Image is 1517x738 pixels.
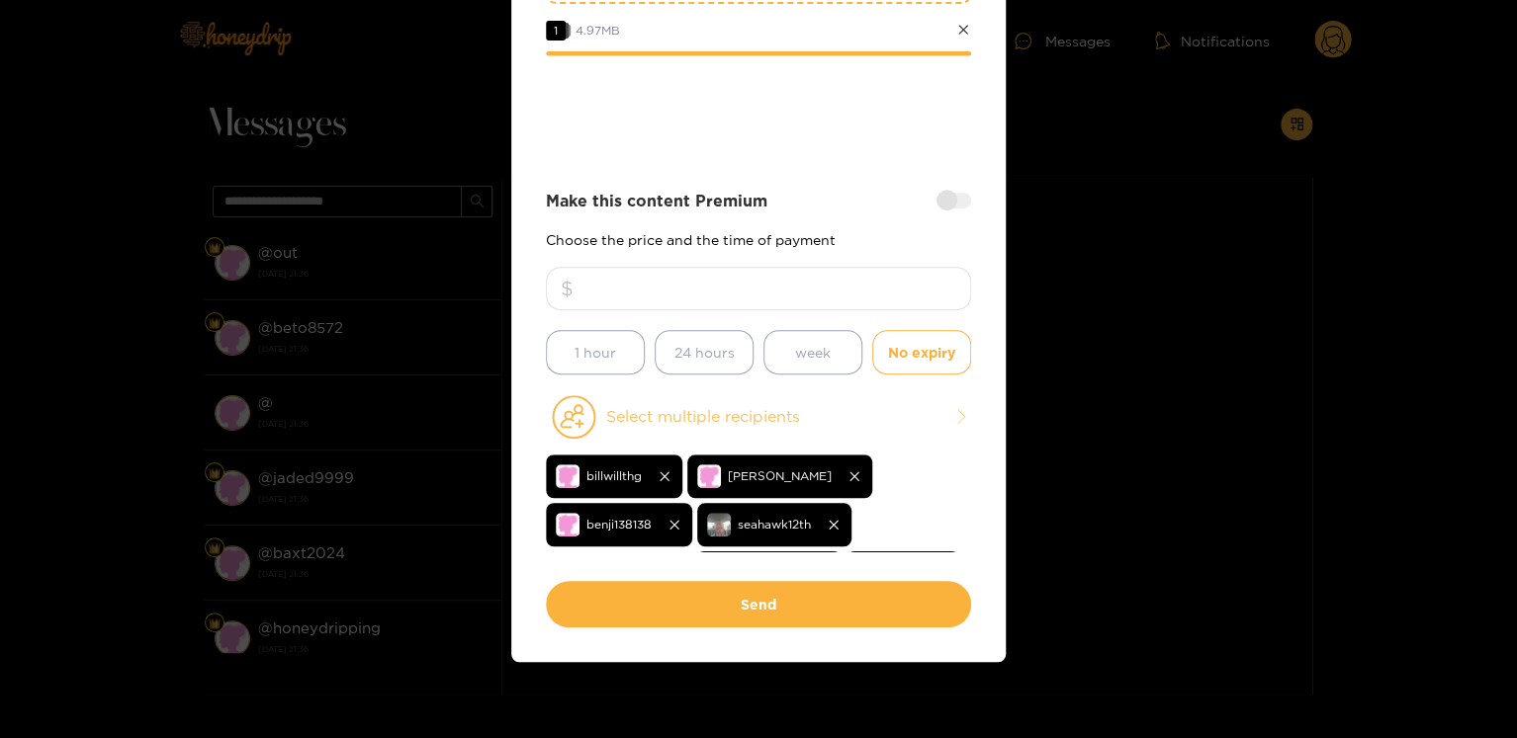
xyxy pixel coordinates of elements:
[707,513,731,536] img: 8a4e8-img_3262.jpeg
[556,513,580,536] img: no-avatar.png
[546,232,971,247] p: Choose the price and the time of payment
[546,21,566,41] span: 1
[763,330,862,374] button: week
[888,341,955,364] span: No expiry
[586,513,652,535] span: benji138138
[576,24,620,37] span: 4.97 MB
[728,464,832,487] span: [PERSON_NAME]
[575,341,616,364] span: 1 hour
[795,341,831,364] span: week
[674,341,735,364] span: 24 hours
[546,190,767,212] strong: Make this content Premium
[697,464,721,488] img: no-avatar.png
[546,581,971,627] button: Send
[655,330,754,374] button: 24 hours
[872,330,971,374] button: No expiry
[546,330,645,374] button: 1 hour
[556,464,580,488] img: no-avatar.png
[546,394,971,440] button: Select multiple recipients
[586,464,642,487] span: billwillthg
[738,513,811,535] span: seahawk12th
